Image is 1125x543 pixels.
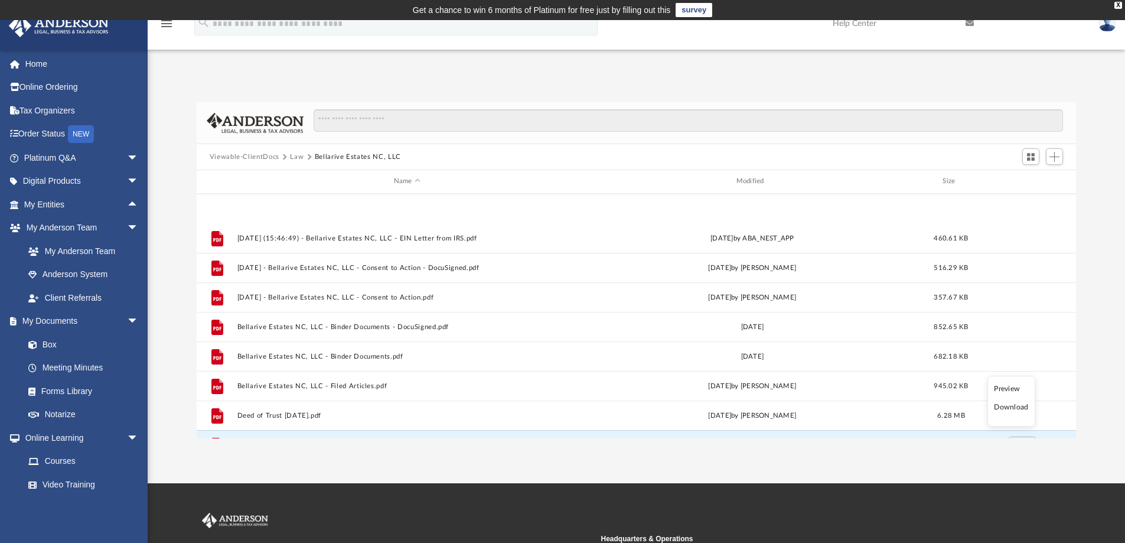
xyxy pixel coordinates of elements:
i: search [197,16,210,29]
span: arrow_drop_up [127,193,151,217]
button: Bellarive Estates NC, LLC - Binder Documents.pdf [237,353,577,360]
a: My Anderson Team [17,239,145,263]
span: arrow_drop_down [127,310,151,334]
span: 357.67 KB [934,294,968,300]
div: id [980,176,1062,187]
a: Resources [17,496,151,520]
a: survey [676,3,712,17]
a: Tax Organizers [8,99,156,122]
img: User Pic [1098,15,1116,32]
a: Box [17,333,145,356]
a: Order StatusNEW [8,122,156,147]
button: Bellarive Estates NC, LLC [315,152,401,162]
a: Courses [17,450,151,473]
span: 945.02 KB [934,382,968,389]
div: NEW [68,125,94,143]
a: Forms Library [17,379,145,403]
span: 852.65 KB [934,323,968,330]
button: Law [290,152,304,162]
a: Notarize [17,403,151,427]
a: Anderson System [17,263,151,287]
button: More options [1008,436,1035,454]
a: Meeting Minutes [17,356,151,380]
a: Online Learningarrow_drop_down [8,426,151,450]
button: Viewable-ClientDocs [210,152,279,162]
span: 516.29 KB [934,264,968,271]
div: Name [236,176,576,187]
span: arrow_drop_down [127,426,151,450]
a: Home [8,52,156,76]
div: [DATE] by [PERSON_NAME] [582,381,922,391]
a: My Anderson Teamarrow_drop_down [8,216,151,240]
span: arrow_drop_down [127,146,151,170]
button: Bellarive Estates NC, LLC - Filed Articles.pdf [237,382,577,390]
a: menu [159,22,174,31]
div: id [202,176,231,187]
button: [DATE] (15:46:49) - Bellarive Estates NC, LLC - EIN Letter from IRS.pdf [237,235,577,242]
span: arrow_drop_down [127,170,151,194]
button: Switch to Grid View [1022,148,1040,165]
div: [DATE] by [PERSON_NAME] [582,292,922,303]
div: [DATE] [582,321,922,332]
button: Deed of Trust [DATE].pdf [237,412,577,420]
a: My Documentsarrow_drop_down [8,310,151,333]
li: Download [994,401,1028,414]
div: [DATE] by ABA_NEST_APP [582,233,922,243]
ul: More options [987,376,1035,427]
a: Client Referrals [17,286,151,310]
button: [DATE] - Bellarive Estates NC, LLC - Consent to Action - DocuSigned.pdf [237,264,577,272]
div: grid [197,194,1077,438]
div: Size [927,176,974,187]
input: Search files and folders [314,109,1063,132]
div: [DATE] by [PERSON_NAME] [582,410,922,421]
a: Platinum Q&Aarrow_drop_down [8,146,156,170]
div: [DATE] by [PERSON_NAME] [582,262,922,273]
span: 6.28 MB [937,412,965,418]
span: arrow_drop_down [127,216,151,240]
span: 460.61 KB [934,235,968,241]
img: Anderson Advisors Platinum Portal [5,14,112,37]
button: Add [1046,148,1064,165]
span: 682.18 KB [934,353,968,359]
div: Get a chance to win 6 months of Platinum for free just by filling out this [413,3,671,17]
i: menu [159,17,174,31]
a: Video Training [17,473,145,496]
div: close [1114,2,1122,9]
a: Digital Productsarrow_drop_down [8,170,156,193]
div: Modified [582,176,922,187]
li: Preview [994,383,1028,395]
a: My Entitiesarrow_drop_up [8,193,156,216]
button: [DATE] - Bellarive Estates NC, LLC - Consent to Action.pdf [237,294,577,301]
div: [DATE] [582,351,922,362]
a: Online Ordering [8,76,156,99]
button: Bellarive Estates NC, LLC - Binder Documents - DocuSigned.pdf [237,323,577,331]
img: Anderson Advisors Platinum Portal [200,513,270,528]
